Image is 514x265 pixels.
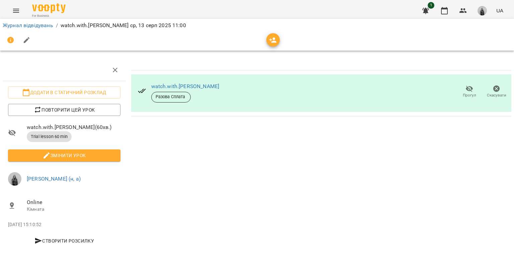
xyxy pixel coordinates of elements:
p: Кімната [27,206,120,213]
span: Повторити цей урок [13,106,115,114]
p: watch.with.[PERSON_NAME] ср, 13 серп 2025 11:00 [61,21,186,29]
span: Скасувати [487,92,506,98]
span: Trial lesson 60 min [27,134,72,140]
nav: breadcrumb [3,21,511,29]
p: [DATE] 15:10:52 [8,221,120,228]
span: Змінити урок [13,151,115,159]
button: Повторити цей урок [8,104,120,116]
img: 465148d13846e22f7566a09ee851606a.jpeg [8,172,21,186]
a: watch.with.[PERSON_NAME] [151,83,220,89]
span: Прогул [463,92,476,98]
span: Додати в статичний розклад [13,88,115,96]
span: For Business [32,14,66,18]
img: Voopty Logo [32,3,66,13]
span: watch.with.[PERSON_NAME] ( 60 хв. ) [27,123,120,131]
img: 465148d13846e22f7566a09ee851606a.jpeg [478,6,487,15]
button: Скасувати [483,82,510,101]
button: UA [494,4,506,17]
button: Menu [8,3,24,19]
button: Прогул [456,82,483,101]
a: [PERSON_NAME] (н, а) [27,176,81,182]
button: Створити розсилку [8,235,120,247]
span: Створити розсилку [11,237,118,245]
button: Змінити урок [8,149,120,161]
span: Разова Сплата [152,94,190,100]
li: / [56,21,58,29]
a: Журнал відвідувань [3,22,53,28]
span: UA [496,7,503,14]
span: 1 [428,2,434,9]
button: Додати в статичний розклад [8,86,120,98]
span: Online [27,198,120,206]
